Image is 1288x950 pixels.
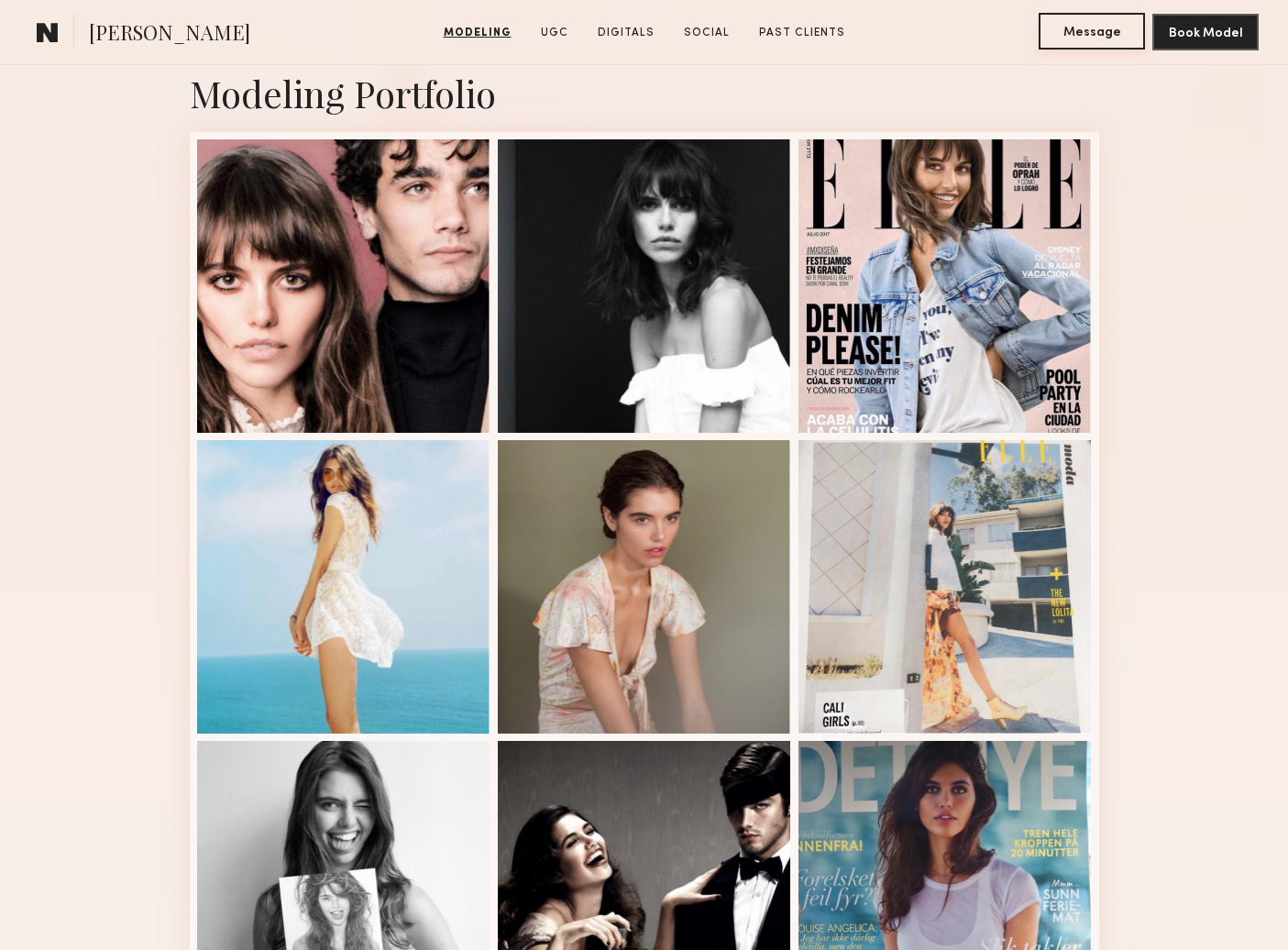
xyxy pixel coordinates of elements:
[436,25,519,41] a: Modeling
[1152,24,1259,39] a: Book Model
[190,69,1099,117] div: Modeling Portfolio
[534,25,576,41] a: UGC
[590,25,662,41] a: Digitals
[1152,14,1259,50] button: Book Model
[89,18,250,50] span: [PERSON_NAME]
[677,25,737,41] a: Social
[1039,13,1145,50] button: Message
[752,25,853,41] a: Past Clients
